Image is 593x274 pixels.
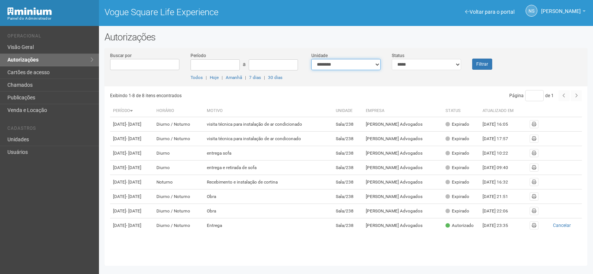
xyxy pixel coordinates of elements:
[110,90,344,101] div: Exibindo 1-8 de 8 itens encontrados
[191,52,206,59] label: Período
[222,75,223,80] span: |
[204,204,333,218] td: Obra
[204,175,333,189] td: Recebimento e instalação de cortina
[126,223,141,228] span: - [DATE]
[204,117,333,132] td: visita técnica para instalação de ar condicionado
[311,52,328,59] label: Unidade
[204,132,333,146] td: visita técnica para instalação de ar condiconado
[110,204,153,218] td: [DATE]
[206,75,207,80] span: |
[363,146,443,161] td: [PERSON_NAME] Advogados
[110,52,132,59] label: Buscar por
[541,1,581,14] span: Nicolle Silva
[509,93,554,98] span: Página de 1
[126,151,141,156] span: - [DATE]
[243,61,246,67] span: a
[480,204,520,218] td: [DATE] 22:06
[110,161,153,175] td: [DATE]
[245,75,246,80] span: |
[191,75,203,80] a: Todos
[443,105,480,117] th: Status
[7,7,52,15] img: Minium
[210,75,219,80] a: Hoje
[153,117,204,132] td: Diurno / Noturno
[363,117,443,132] td: [PERSON_NAME] Advogados
[445,222,474,229] div: Autorizado
[480,132,520,146] td: [DATE] 17:57
[105,7,341,17] h1: Vogue Square Life Experience
[153,204,204,218] td: Diurno / Noturno
[333,218,363,233] td: Sala/238
[126,208,141,214] span: - [DATE]
[445,179,469,185] div: Expirado
[445,165,469,171] div: Expirado
[480,161,520,175] td: [DATE] 09:40
[363,204,443,218] td: [PERSON_NAME] Advogados
[480,218,520,233] td: [DATE] 23:35
[544,221,579,230] button: Cancelar
[110,132,153,146] td: [DATE]
[363,189,443,204] td: [PERSON_NAME] Advogados
[7,15,93,22] div: Painel do Administrador
[110,218,153,233] td: [DATE]
[480,117,520,132] td: [DATE] 16:05
[126,136,141,141] span: - [DATE]
[333,105,363,117] th: Unidade
[268,75,282,80] a: 30 dias
[526,5,537,17] a: NS
[204,146,333,161] td: entrega sofa
[110,189,153,204] td: [DATE]
[445,208,469,214] div: Expirado
[333,189,363,204] td: Sala/238
[480,146,520,161] td: [DATE] 10:22
[110,105,153,117] th: Período
[445,150,469,156] div: Expirado
[204,161,333,175] td: entrega e retirada de sofa
[363,218,443,233] td: [PERSON_NAME] Advogados
[480,189,520,204] td: [DATE] 21:51
[392,52,404,59] label: Status
[541,9,586,15] a: [PERSON_NAME]
[110,175,153,189] td: [DATE]
[204,218,333,233] td: Entrega
[105,32,587,43] h2: Autorizações
[7,33,93,41] li: Operacional
[126,194,141,199] span: - [DATE]
[363,161,443,175] td: [PERSON_NAME] Advogados
[153,189,204,204] td: Diurno / Noturno
[249,75,261,80] a: 7 dias
[226,75,242,80] a: Amanhã
[7,126,93,133] li: Cadastros
[333,117,363,132] td: Sala/238
[153,105,204,117] th: Horário
[204,105,333,117] th: Motivo
[480,105,520,117] th: Atualizado em
[204,189,333,204] td: Obra
[445,136,469,142] div: Expirado
[110,146,153,161] td: [DATE]
[333,132,363,146] td: Sala/238
[363,132,443,146] td: [PERSON_NAME] Advogados
[363,175,443,189] td: [PERSON_NAME] Advogados
[472,59,492,70] button: Filtrar
[126,122,141,127] span: - [DATE]
[153,161,204,175] td: Diurno
[153,175,204,189] td: Noturno
[153,146,204,161] td: Diurno
[333,161,363,175] td: Sala/238
[126,165,141,170] span: - [DATE]
[333,146,363,161] td: Sala/238
[333,175,363,189] td: Sala/238
[153,132,204,146] td: Diurno / Noturno
[480,175,520,189] td: [DATE] 16:32
[445,194,469,200] div: Expirado
[445,121,469,128] div: Expirado
[153,218,204,233] td: Diurno / Noturno
[465,9,514,15] a: Voltar para o portal
[363,105,443,117] th: Empresa
[333,204,363,218] td: Sala/238
[264,75,265,80] span: |
[110,117,153,132] td: [DATE]
[126,179,141,185] span: - [DATE]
